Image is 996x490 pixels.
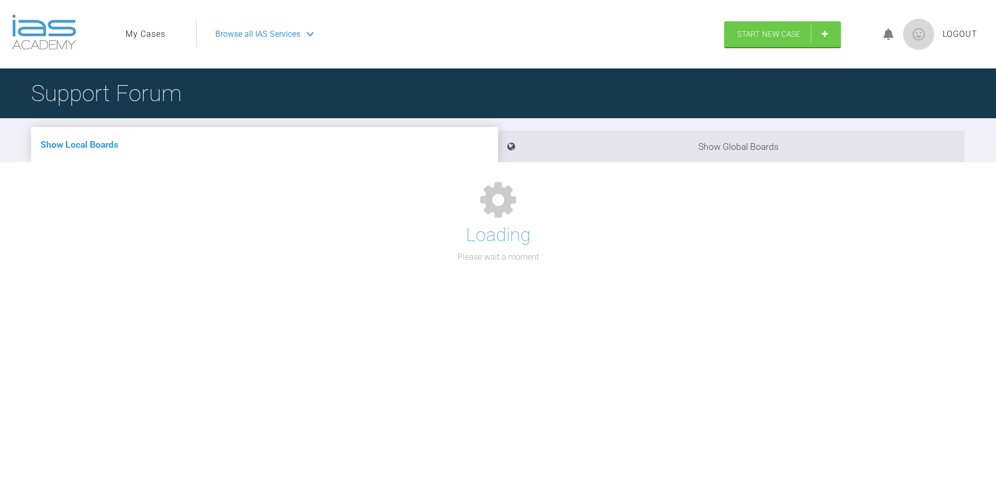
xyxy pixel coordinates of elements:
li: Show Local Boards [31,127,498,162]
h1: Support Forum [31,75,182,111]
img: logo-light.3e3ef733.png [12,15,76,50]
a: Logout [943,27,977,41]
li: Show Global Boards [498,131,965,162]
a: My Cases [126,27,165,41]
img: profile.png [903,19,934,50]
h1: Loading [466,220,531,250]
p: Please wait a moment [458,250,539,264]
span: Browse all IAS Services [215,27,300,41]
a: Start New Case [724,21,841,47]
span: Start New Case [737,30,800,39]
